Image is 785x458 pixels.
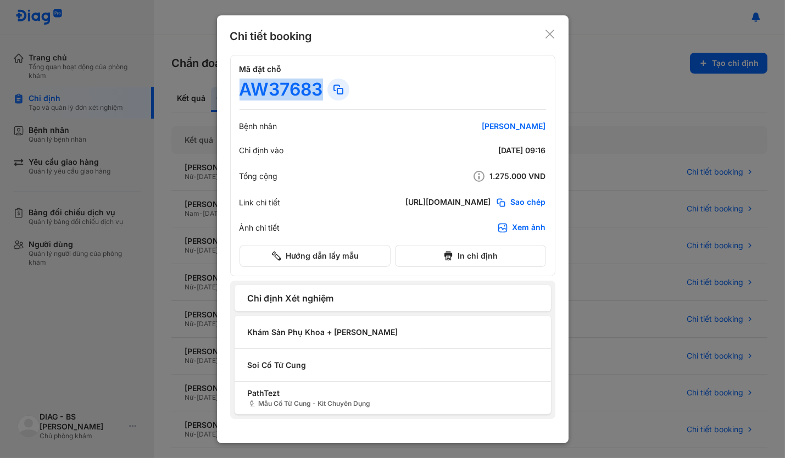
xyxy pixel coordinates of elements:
div: AW37683 [240,79,323,100]
span: Mẫu Cổ Tử Cung - Kit Chuyên Dụng [248,399,538,409]
div: Link chi tiết [240,198,281,208]
button: In chỉ định [395,245,546,267]
div: [DATE] 09:16 [414,146,546,155]
div: Chỉ định vào [240,146,284,155]
div: Ảnh chi tiết [240,223,280,233]
div: Chi tiết booking [230,29,313,44]
span: Chỉ định Xét nghiệm [248,292,538,305]
span: Khám Sản Phụ Khoa + [PERSON_NAME] [248,326,538,338]
div: [URL][DOMAIN_NAME] [406,197,491,208]
h4: Mã đặt chỗ [240,64,546,74]
div: Tổng cộng [240,171,278,181]
button: Hướng dẫn lấy mẫu [240,245,391,267]
span: Soi Cổ Tử Cung [248,359,538,371]
div: [PERSON_NAME] [414,121,546,131]
span: PathTezt [248,387,538,399]
div: 1.275.000 VND [414,170,546,183]
span: Sao chép [511,197,546,208]
div: Bệnh nhân [240,121,277,131]
div: Xem ảnh [513,222,546,233]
